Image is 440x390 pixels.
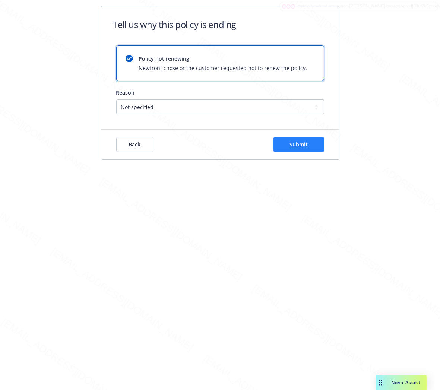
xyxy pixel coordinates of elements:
span: Reason [116,89,135,96]
span: Submit [289,141,308,148]
span: Nova Assist [391,379,421,386]
span: Back [129,141,141,148]
h1: Tell us why this policy is ending [113,18,236,31]
span: Policy not renewing [139,55,307,63]
button: Back [116,137,153,152]
button: Submit [273,137,324,152]
div: Drag to move [376,375,385,390]
button: Nova Assist [376,375,427,390]
span: Newfront chose or the customer requested not to renew the policy. [139,64,307,72]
